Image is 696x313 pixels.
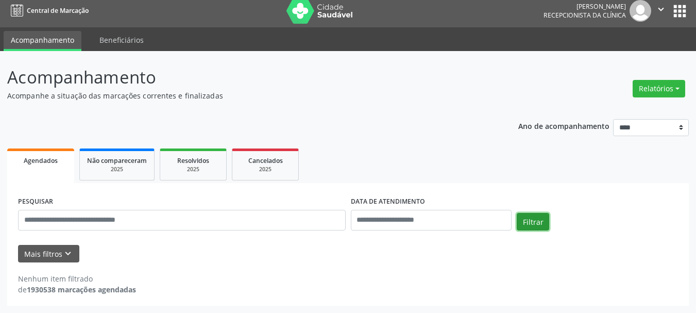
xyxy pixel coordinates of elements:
div: [PERSON_NAME] [544,2,626,11]
strong: 1930538 marcações agendadas [27,285,136,294]
button: Filtrar [517,213,549,230]
div: 2025 [167,166,219,173]
i:  [655,4,667,15]
span: Agendados [24,156,58,165]
div: Nenhum item filtrado [18,273,136,284]
i: keyboard_arrow_down [62,248,74,259]
a: Central de Marcação [7,2,89,19]
span: Resolvidos [177,156,209,165]
p: Acompanhamento [7,64,484,90]
p: Acompanhe a situação das marcações correntes e finalizadas [7,90,484,101]
span: Recepcionista da clínica [544,11,626,20]
a: Beneficiários [92,31,151,49]
button: Relatórios [633,80,685,97]
label: DATA DE ATENDIMENTO [351,194,425,210]
span: Cancelados [248,156,283,165]
label: PESQUISAR [18,194,53,210]
span: Central de Marcação [27,6,89,15]
div: 2025 [240,166,291,173]
span: Não compareceram [87,156,147,165]
button: apps [671,2,689,20]
p: Ano de acompanhamento [518,119,609,132]
div: 2025 [87,166,147,173]
div: de [18,284,136,295]
a: Acompanhamento [4,31,81,51]
button: Mais filtroskeyboard_arrow_down [18,245,79,263]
